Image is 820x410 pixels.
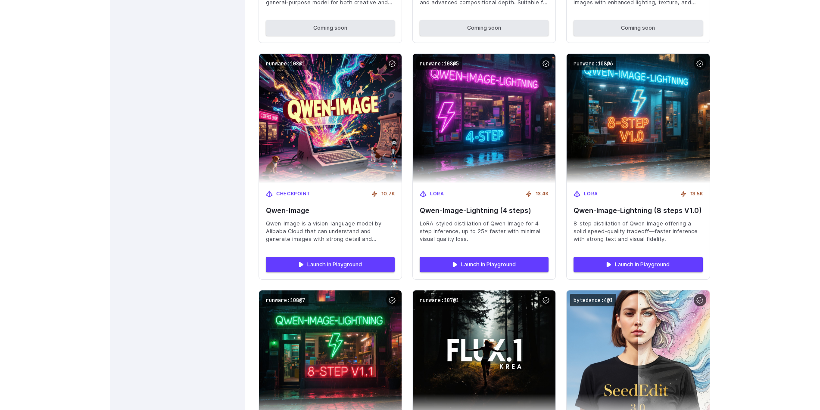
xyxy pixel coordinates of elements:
span: 13.5K [690,190,703,198]
button: Coming soon [266,20,395,36]
a: Launch in Playground [266,257,395,272]
img: Qwen‑Image-Lightning (4 steps) [413,54,555,183]
code: runware:108@6 [570,57,616,70]
code: bytedance:4@1 [570,294,616,306]
code: runware:108@5 [416,57,462,70]
span: Qwen‑Image-Lightning (8 steps V1.0) [574,207,702,215]
span: Checkpoint [276,190,311,198]
span: 10.7K [381,190,395,198]
span: Qwen-Image is a vision-language model by Alibaba Cloud that can understand and generate images wi... [266,220,395,243]
span: LoRA [584,190,598,198]
a: Launch in Playground [420,257,549,272]
span: Qwen-Image [266,207,395,215]
a: Launch in Playground [574,257,702,272]
span: LoRA-styled distillation of Qwen‑Image for 4-step inference, up to 25× faster with minimal visual... [420,220,549,243]
button: Coming soon [420,20,549,36]
img: Qwen‑Image-Lightning (8 steps V1.0) [567,54,709,183]
span: 8-step distillation of Qwen‑Image offering a solid speed-quality tradeoff—faster inference with s... [574,220,702,243]
code: runware:107@1 [416,294,462,306]
span: LoRA [430,190,444,198]
img: Qwen-Image [259,54,402,183]
button: Coming soon [574,20,702,36]
span: 13.4K [536,190,549,198]
span: Qwen‑Image-Lightning (4 steps) [420,207,549,215]
code: runware:108@1 [262,57,309,70]
code: runware:108@7 [262,294,309,306]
